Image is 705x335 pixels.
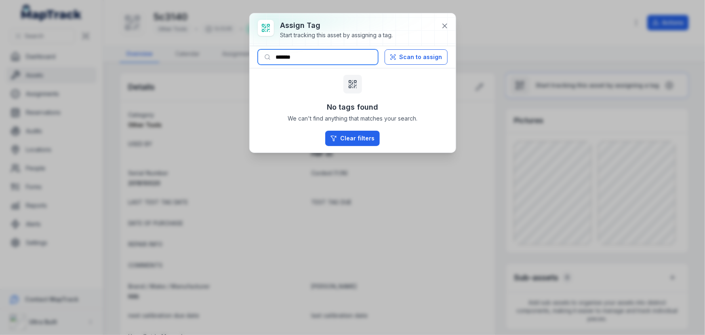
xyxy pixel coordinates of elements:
h3: No tags found [327,102,378,113]
h3: Assign tag [280,20,393,31]
div: Start tracking this asset by assigning a tag. [280,31,393,39]
button: Clear filters [325,131,380,146]
span: We can't find anything that matches your search. [288,114,417,123]
button: Scan to assign [385,49,448,65]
